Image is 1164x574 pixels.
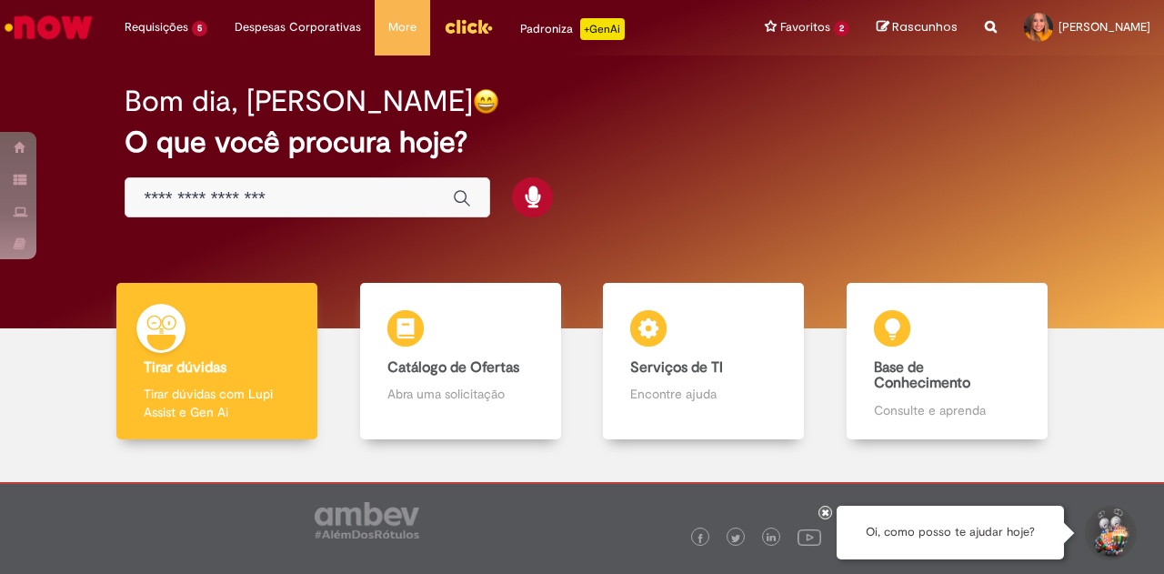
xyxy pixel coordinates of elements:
[144,385,290,421] p: Tirar dúvidas com Lupi Assist e Gen Ai
[696,534,705,543] img: logo_footer_facebook.png
[144,358,226,377] b: Tirar dúvidas
[834,21,849,36] span: 2
[125,126,1039,158] h2: O que você procura hoje?
[95,283,339,440] a: Tirar dúvidas Tirar dúvidas com Lupi Assist e Gen Ai
[315,502,419,539] img: logo_footer_ambev_rotulo_gray.png
[2,9,95,45] img: ServiceNow
[877,19,958,36] a: Rascunhos
[630,358,723,377] b: Serviços de TI
[192,21,207,36] span: 5
[473,88,499,115] img: happy-face.png
[630,385,777,403] p: Encontre ajuda
[387,358,519,377] b: Catálogo de Ofertas
[1059,19,1150,35] span: [PERSON_NAME]
[874,358,970,393] b: Base de Conhecimento
[874,401,1020,419] p: Consulte e aprenda
[892,18,958,35] span: Rascunhos
[520,18,625,40] div: Padroniza
[388,18,416,36] span: More
[387,385,534,403] p: Abra uma solicitação
[582,283,826,440] a: Serviços de TI Encontre ajuda
[780,18,830,36] span: Favoritos
[580,18,625,40] p: +GenAi
[125,86,473,117] h2: Bom dia, [PERSON_NAME]
[444,13,493,40] img: click_logo_yellow_360x200.png
[798,525,821,549] img: logo_footer_youtube.png
[235,18,361,36] span: Despesas Corporativas
[339,283,583,440] a: Catálogo de Ofertas Abra uma solicitação
[767,533,776,544] img: logo_footer_linkedin.png
[731,534,740,543] img: logo_footer_twitter.png
[1082,506,1137,560] button: Iniciar Conversa de Suporte
[125,18,188,36] span: Requisições
[826,283,1069,440] a: Base de Conhecimento Consulte e aprenda
[837,506,1064,559] div: Oi, como posso te ajudar hoje?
